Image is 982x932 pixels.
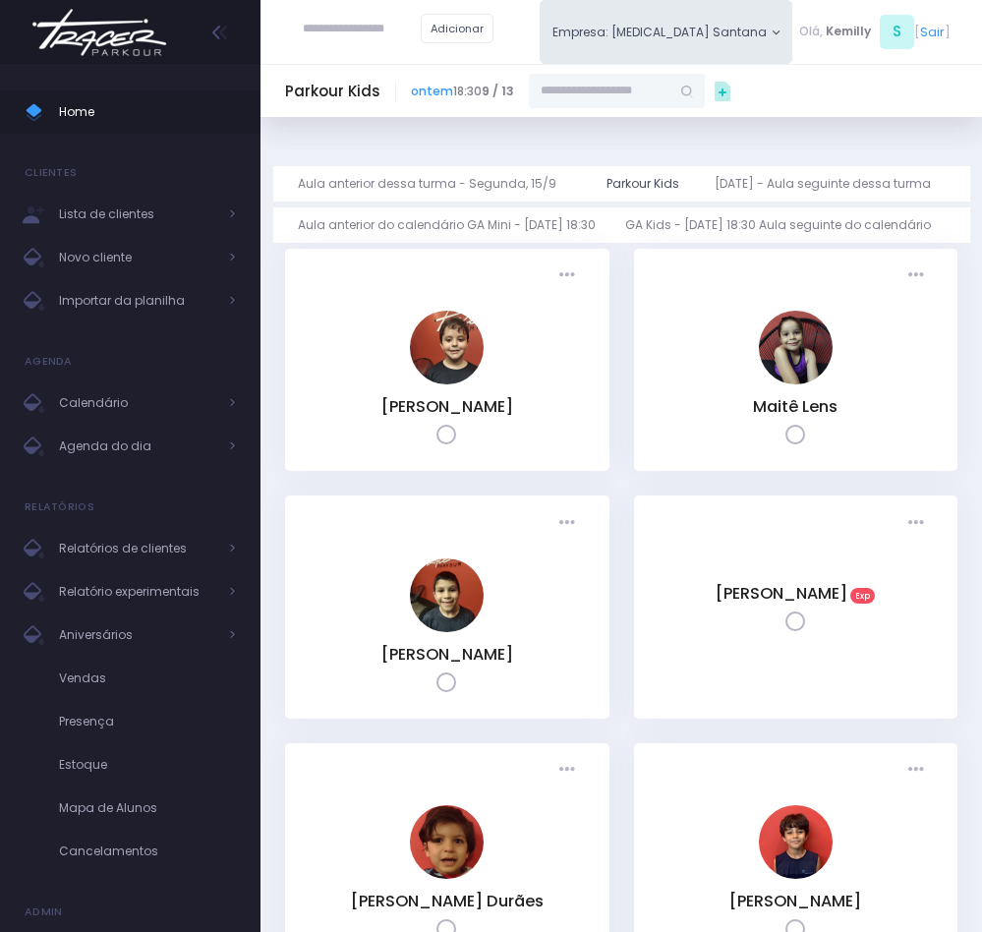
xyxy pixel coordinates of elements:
[381,395,513,418] a: [PERSON_NAME]
[411,83,514,100] span: 18:30
[421,14,493,43] a: Adicionar
[850,588,875,604] span: Exp
[716,582,847,605] a: [PERSON_NAME]
[729,890,861,912] a: [PERSON_NAME]
[482,83,514,99] strong: 9 / 13
[410,311,484,384] img: João Pedro Perregil
[410,619,484,636] a: Noah Amorim
[759,372,833,388] a: Maitê Lens
[25,153,77,193] h4: Clientes
[625,207,946,243] a: GA Kids - [DATE] 18:30 Aula seguinte do calendário
[799,23,823,40] span: Olá,
[25,893,63,932] h4: Admin
[59,288,216,314] span: Importar da planilha
[880,15,914,49] span: S
[59,536,216,561] span: Relatórios de clientes
[298,166,571,202] a: Aula anterior dessa turma - Segunda, 15/9
[59,839,236,864] span: Cancelamentos
[792,12,957,52] div: [ ]
[59,752,236,778] span: Estoque
[59,390,216,416] span: Calendário
[920,23,945,41] a: Sair
[410,558,484,632] img: Noah Amorim
[59,795,236,821] span: Mapa de Alunos
[59,434,216,459] span: Agenda do dia
[410,805,484,879] img: Renan Parizzi Durães
[25,488,94,527] h4: Relatórios
[826,23,871,40] span: Kemilly
[25,342,73,381] h4: Agenda
[59,245,216,270] span: Novo cliente
[411,83,453,99] a: ontem
[59,99,236,125] span: Home
[59,622,216,648] span: Aniversários
[351,890,544,912] a: [PERSON_NAME] Durães
[715,166,946,202] a: [DATE] - Aula seguinte dessa turma
[298,207,610,243] a: Aula anterior do calendário GA Mini - [DATE] 18:30
[410,866,484,883] a: Renan Parizzi Durães
[59,666,236,691] span: Vendas
[381,643,513,666] a: [PERSON_NAME]
[410,372,484,388] a: João Pedro Perregil
[759,805,833,879] img: Theo Valotto
[759,866,833,883] a: Theo Valotto
[285,83,380,100] h5: Parkour Kids
[59,202,216,227] span: Lista de clientes
[59,579,216,605] span: Relatório experimentais
[759,311,833,384] img: Maitê Lens
[59,709,236,734] span: Presença
[607,175,679,193] div: Parkour Kids
[753,395,838,418] a: Maitê Lens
